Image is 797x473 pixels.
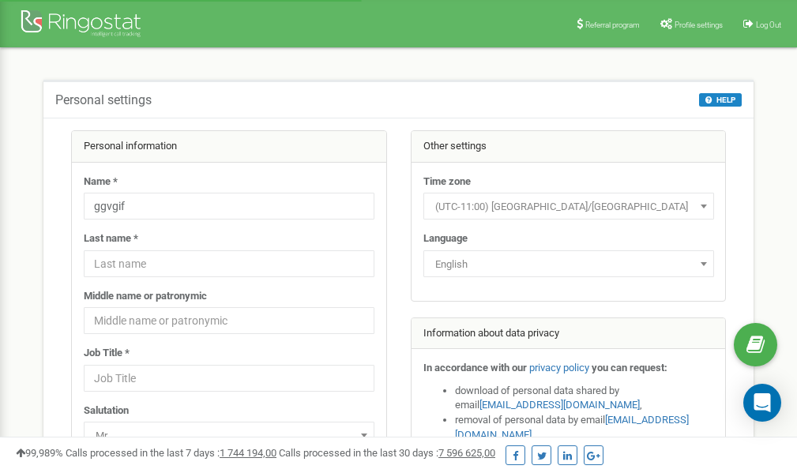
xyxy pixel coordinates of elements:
span: (UTC-11:00) Pacific/Midway [423,193,714,220]
u: 7 596 625,00 [438,447,495,459]
label: Salutation [84,404,129,419]
a: [EMAIL_ADDRESS][DOMAIN_NAME] [479,399,640,411]
span: 99,989% [16,447,63,459]
li: removal of personal data by email , [455,413,714,442]
div: Open Intercom Messenger [743,384,781,422]
label: Last name * [84,231,138,246]
span: Referral program [585,21,640,29]
span: Mr. [84,422,374,449]
li: download of personal data shared by email , [455,384,714,413]
label: Middle name or patronymic [84,289,207,304]
input: Middle name or patronymic [84,307,374,334]
label: Time zone [423,175,471,190]
span: Mr. [89,425,369,447]
span: (UTC-11:00) Pacific/Midway [429,196,709,218]
input: Job Title [84,365,374,392]
div: Personal information [72,131,386,163]
span: Profile settings [675,21,723,29]
input: Last name [84,250,374,277]
div: Information about data privacy [412,318,726,350]
span: Calls processed in the last 30 days : [279,447,495,459]
strong: you can request: [592,362,667,374]
span: Calls processed in the last 7 days : [66,447,276,459]
strong: In accordance with our [423,362,527,374]
span: English [423,250,714,277]
span: English [429,253,709,276]
span: Log Out [756,21,781,29]
a: privacy policy [529,362,589,374]
button: HELP [699,93,742,107]
label: Language [423,231,468,246]
label: Job Title * [84,346,130,361]
u: 1 744 194,00 [220,447,276,459]
div: Other settings [412,131,726,163]
input: Name [84,193,374,220]
h5: Personal settings [55,93,152,107]
label: Name * [84,175,118,190]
